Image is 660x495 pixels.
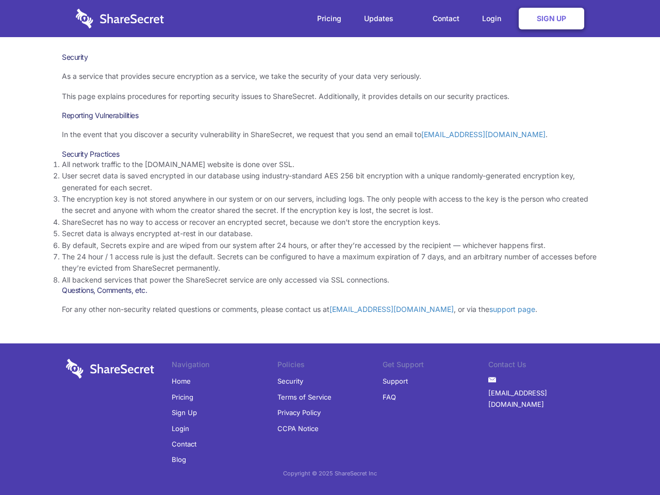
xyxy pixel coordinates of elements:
[172,389,193,405] a: Pricing
[488,385,594,412] a: [EMAIL_ADDRESS][DOMAIN_NAME]
[172,421,189,436] a: Login
[472,3,517,35] a: Login
[422,3,470,35] a: Contact
[62,240,598,251] li: By default, Secrets expire and are wiped from our system after 24 hours, or after they’re accesse...
[383,389,396,405] a: FAQ
[62,217,598,228] li: ShareSecret has no way to access or recover an encrypted secret, because we don’t store the encry...
[277,359,383,373] li: Policies
[62,111,598,120] h3: Reporting Vulnerabilities
[277,373,303,389] a: Security
[62,193,598,217] li: The encryption key is not stored anywhere in our system or on our servers, including logs. The on...
[488,359,594,373] li: Contact Us
[307,3,352,35] a: Pricing
[383,373,408,389] a: Support
[172,359,277,373] li: Navigation
[277,389,332,405] a: Terms of Service
[329,305,454,313] a: [EMAIL_ADDRESS][DOMAIN_NAME]
[62,150,598,159] h3: Security Practices
[62,251,598,274] li: The 24 hour / 1 access rule is just the default. Secrets can be configured to have a maximum expi...
[172,452,186,467] a: Blog
[62,304,598,315] p: For any other non-security related questions or comments, please contact us at , or via the .
[172,405,197,420] a: Sign Up
[62,91,598,102] p: This page explains procedures for reporting security issues to ShareSecret. Additionally, it prov...
[62,170,598,193] li: User secret data is saved encrypted in our database using industry-standard AES 256 bit encryptio...
[62,159,598,170] li: All network traffic to the [DOMAIN_NAME] website is done over SSL.
[172,436,196,452] a: Contact
[383,359,488,373] li: Get Support
[66,359,154,378] img: logo-wordmark-white-trans-d4663122ce5f474addd5e946df7df03e33cb6a1c49d2221995e7729f52c070b2.svg
[76,9,164,28] img: logo-wordmark-white-trans-d4663122ce5f474addd5e946df7df03e33cb6a1c49d2221995e7729f52c070b2.svg
[519,8,584,29] a: Sign Up
[172,373,191,389] a: Home
[62,129,598,140] p: In the event that you discover a security vulnerability in ShareSecret, we request that you send ...
[62,228,598,239] li: Secret data is always encrypted at-rest in our database.
[277,405,321,420] a: Privacy Policy
[62,71,598,82] p: As a service that provides secure encryption as a service, we take the security of your data very...
[277,421,319,436] a: CCPA Notice
[421,130,546,139] a: [EMAIL_ADDRESS][DOMAIN_NAME]
[62,274,598,286] li: All backend services that power the ShareSecret service are only accessed via SSL connections.
[62,286,598,295] h3: Questions, Comments, etc.
[489,305,535,313] a: support page
[62,53,598,62] h1: Security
